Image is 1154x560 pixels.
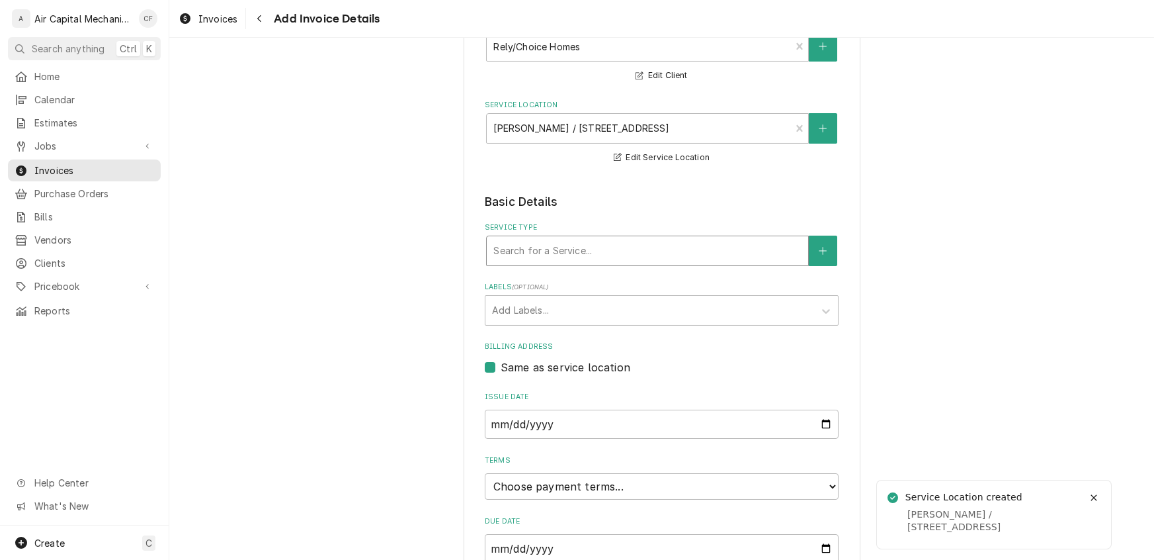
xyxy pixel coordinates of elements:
[819,42,827,51] svg: Create New Client
[34,210,154,224] span: Bills
[34,12,132,26] div: Air Capital Mechanical
[8,300,161,322] a: Reports
[32,42,104,56] span: Search anything
[34,116,154,130] span: Estimates
[485,19,839,84] div: Client
[512,283,549,291] span: ( optional )
[12,9,30,28] div: A
[819,124,827,133] svg: Create New Location
[139,9,157,28] div: Charles Faure's Avatar
[34,233,154,247] span: Vendors
[485,455,839,500] div: Terms
[485,222,839,265] div: Service Type
[485,516,839,527] label: Due Date
[634,68,689,84] button: Edit Client
[485,455,839,466] label: Terms
[8,472,161,494] a: Go to Help Center
[485,100,839,165] div: Service Location
[34,163,154,177] span: Invoices
[120,42,137,56] span: Ctrl
[819,246,827,256] svg: Create New Service
[485,100,839,111] label: Service Location
[34,256,154,270] span: Clients
[809,113,837,144] button: Create New Location
[146,42,152,56] span: K
[249,8,270,29] button: Navigate back
[8,112,161,134] a: Estimates
[8,252,161,274] a: Clients
[485,282,839,325] div: Labels
[198,12,237,26] span: Invoices
[34,537,65,549] span: Create
[8,160,161,181] a: Invoices
[270,10,380,28] span: Add Invoice Details
[809,31,837,62] button: Create New Client
[8,229,161,251] a: Vendors
[501,359,630,375] label: Same as service location
[905,490,1024,504] div: Service Location created
[8,183,161,205] a: Purchase Orders
[485,410,839,439] input: yyyy-mm-dd
[34,304,154,318] span: Reports
[8,495,161,517] a: Go to What's New
[34,499,153,513] span: What's New
[139,9,157,28] div: CF
[8,135,161,157] a: Go to Jobs
[485,282,839,293] label: Labels
[34,93,154,107] span: Calendar
[8,89,161,111] a: Calendar
[8,206,161,228] a: Bills
[809,236,837,266] button: Create New Service
[34,139,134,153] span: Jobs
[34,70,154,83] span: Home
[485,392,839,439] div: Issue Date
[145,536,152,550] span: C
[907,508,1081,534] div: [PERSON_NAME] / [STREET_ADDRESS]
[485,392,839,402] label: Issue Date
[612,150,712,166] button: Edit Service Location
[34,187,154,201] span: Purchase Orders
[485,342,839,375] div: Billing Address
[8,66,161,87] a: Home
[34,476,153,490] span: Help Center
[8,275,161,297] a: Go to Pricebook
[173,8,243,30] a: Invoices
[8,37,161,60] button: Search anythingCtrlK
[485,222,839,233] label: Service Type
[485,193,839,210] legend: Basic Details
[485,342,839,352] label: Billing Address
[34,279,134,293] span: Pricebook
